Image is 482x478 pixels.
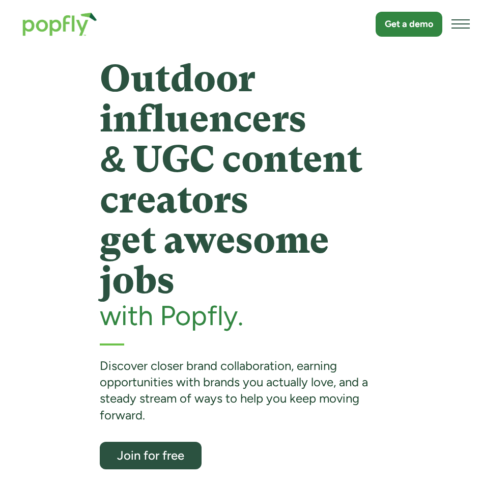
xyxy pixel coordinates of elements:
h1: Outdoor influencers & UGC content creators get awesome jobs [100,59,383,301]
h2: with Popfly. [100,301,383,331]
a: Get a demo [376,12,442,37]
div: Join for free [109,449,192,462]
div: Get a demo [385,18,433,31]
div: menu [451,12,470,36]
div: Discover closer brand collaboration, earning opportunities with brands you actually love, and a s... [100,358,383,424]
a: home [12,2,107,46]
a: Join for free [100,442,202,469]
